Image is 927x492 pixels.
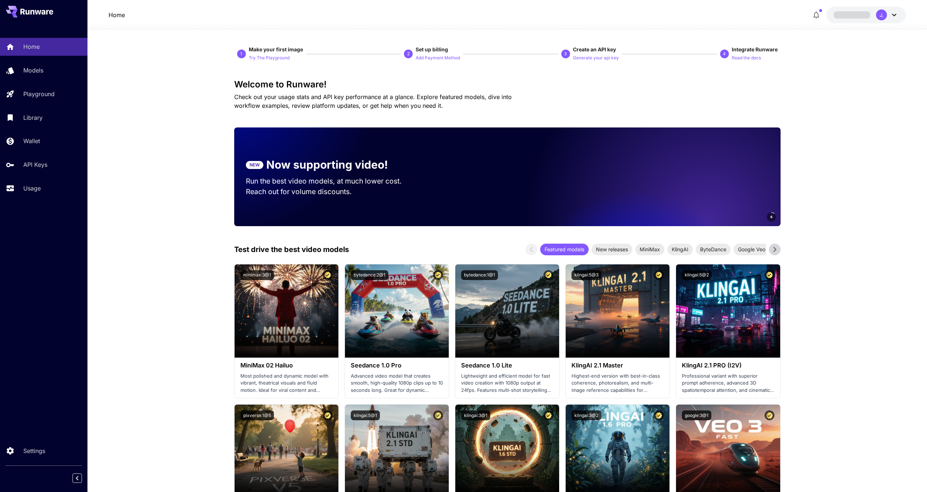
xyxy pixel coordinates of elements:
button: Certified Model – Vetted for best performance and includes a commercial license. [654,270,664,280]
span: ByteDance [696,245,731,253]
button: J, [826,7,906,23]
button: Certified Model – Vetted for best performance and includes a commercial license. [323,410,333,420]
img: alt [676,264,780,358]
p: Lightweight and efficient model for fast video creation with 1080p output at 24fps. Features mult... [461,373,553,394]
nav: breadcrumb [109,11,125,19]
button: klingai:5@2 [682,270,712,280]
span: Featured models [540,245,589,253]
button: klingai:5@3 [571,270,601,280]
p: Advanced video model that creates smooth, high-quality 1080p clips up to 10 seconds long. Great f... [351,373,443,394]
p: Add Payment Method [416,55,460,62]
button: Certified Model – Vetted for best performance and includes a commercial license. [765,410,774,420]
p: 2 [407,51,410,57]
img: alt [455,264,559,358]
span: Check out your usage stats and API key performance at a glance. Explore featured models, dive int... [234,93,512,109]
a: Home [109,11,125,19]
button: klingai:3@1 [461,410,490,420]
div: Google Veo [734,244,770,255]
button: Try The Playground [249,53,290,62]
p: Run the best video models, at much lower cost. [246,176,416,186]
h3: KlingAI 2.1 Master [571,362,664,369]
button: Read the docs [732,53,761,62]
span: Google Veo [734,245,770,253]
p: NEW [250,162,260,168]
span: New releases [592,245,632,253]
button: Generate your api key [573,53,619,62]
img: alt [566,264,669,358]
p: API Keys [23,160,47,169]
button: Certified Model – Vetted for best performance and includes a commercial license. [765,270,774,280]
div: KlingAI [667,244,693,255]
p: Professional variant with superior prompt adherence, advanced 3D spatiotemporal attention, and ci... [682,373,774,394]
h3: KlingAI 2.1 PRO (I2V) [682,362,774,369]
p: Generate your api key [573,55,619,62]
span: KlingAI [667,245,693,253]
button: klingai:5@1 [351,410,380,420]
button: klingai:3@2 [571,410,601,420]
button: Certified Model – Vetted for best performance and includes a commercial license. [654,410,664,420]
p: Wallet [23,137,40,145]
span: 6 [770,214,773,220]
div: Collapse sidebar [78,472,87,485]
div: ByteDance [696,244,731,255]
div: New releases [592,244,632,255]
div: MiniMax [635,244,664,255]
p: 1 [240,51,243,57]
p: Models [23,66,43,75]
div: J, [876,9,887,20]
button: Certified Model – Vetted for best performance and includes a commercial license. [433,410,443,420]
h3: MiniMax 02 Hailuo [240,362,333,369]
button: pixverse:1@5 [240,410,274,420]
button: Certified Model – Vetted for best performance and includes a commercial license. [433,270,443,280]
p: Home [23,42,40,51]
p: Usage [23,184,41,193]
div: Featured models [540,244,589,255]
p: Try The Playground [249,55,290,62]
button: Certified Model – Vetted for best performance and includes a commercial license. [543,410,553,420]
h3: Seedance 1.0 Lite [461,362,553,369]
p: 3 [564,51,567,57]
p: Test drive the best video models [234,244,349,255]
img: alt [345,264,449,358]
p: Reach out for volume discounts. [246,186,416,197]
h3: Welcome to Runware! [234,79,781,90]
img: alt [235,264,338,358]
button: minimax:3@1 [240,270,274,280]
p: Library [23,113,43,122]
span: MiniMax [635,245,664,253]
p: Read the docs [732,55,761,62]
button: Collapse sidebar [72,473,82,483]
button: google:3@1 [682,410,711,420]
button: bytedance:2@1 [351,270,388,280]
span: Set up billing [416,46,448,52]
span: Make your first image [249,46,303,52]
p: Settings [23,446,45,455]
p: Now supporting video! [266,157,388,173]
span: Create an API key [573,46,616,52]
p: Playground [23,90,55,98]
button: Certified Model – Vetted for best performance and includes a commercial license. [323,270,333,280]
p: Highest-end version with best-in-class coherence, photorealism, and multi-image reference capabil... [571,373,664,394]
button: bytedance:1@1 [461,270,498,280]
p: Most polished and dynamic model with vibrant, theatrical visuals and fluid motion. Ideal for vira... [240,373,333,394]
button: Certified Model – Vetted for best performance and includes a commercial license. [543,270,553,280]
button: Add Payment Method [416,53,460,62]
h3: Seedance 1.0 Pro [351,362,443,369]
p: 4 [723,51,726,57]
span: Integrate Runware [732,46,778,52]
